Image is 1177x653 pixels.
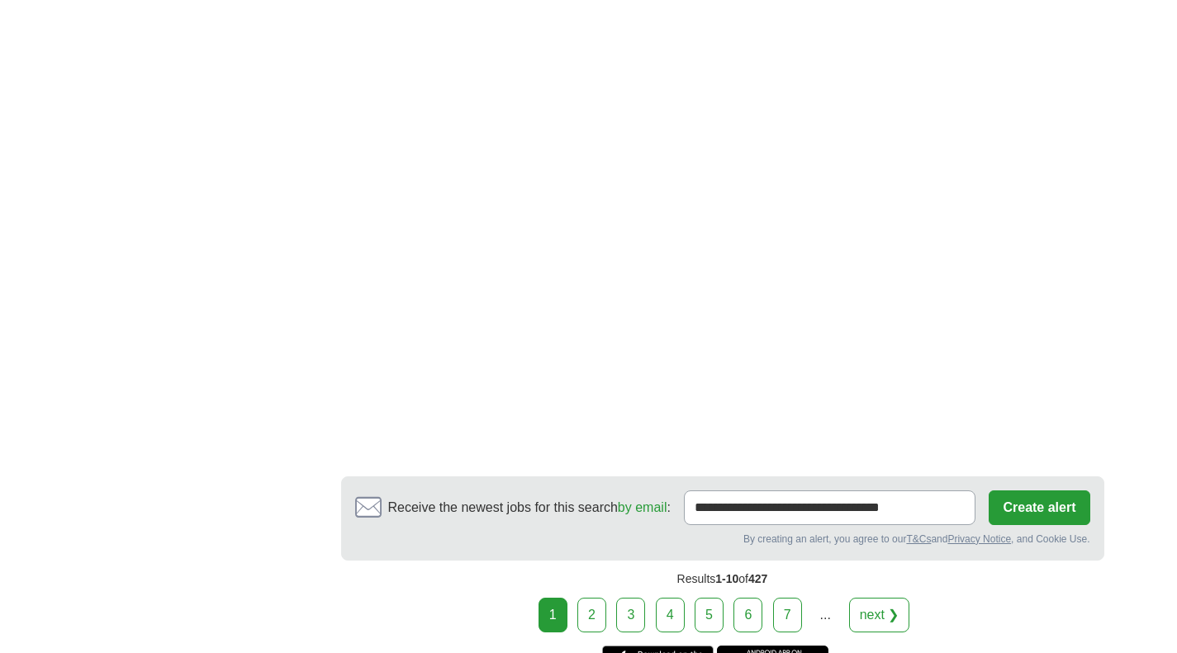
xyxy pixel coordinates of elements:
div: By creating an alert, you agree to our and , and Cookie Use. [355,532,1090,547]
a: 2 [577,598,606,632]
span: 427 [748,572,767,585]
a: 3 [616,598,645,632]
a: Privacy Notice [947,533,1011,545]
button: Create alert [989,490,1089,525]
div: Results of [341,561,1104,598]
a: 5 [695,598,724,632]
a: T&Cs [906,533,931,545]
a: 7 [773,598,802,632]
div: 1 [539,598,567,632]
div: ... [809,599,842,632]
a: 6 [733,598,762,632]
a: next ❯ [849,598,910,632]
span: 1-10 [715,572,738,585]
a: 4 [656,598,685,632]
